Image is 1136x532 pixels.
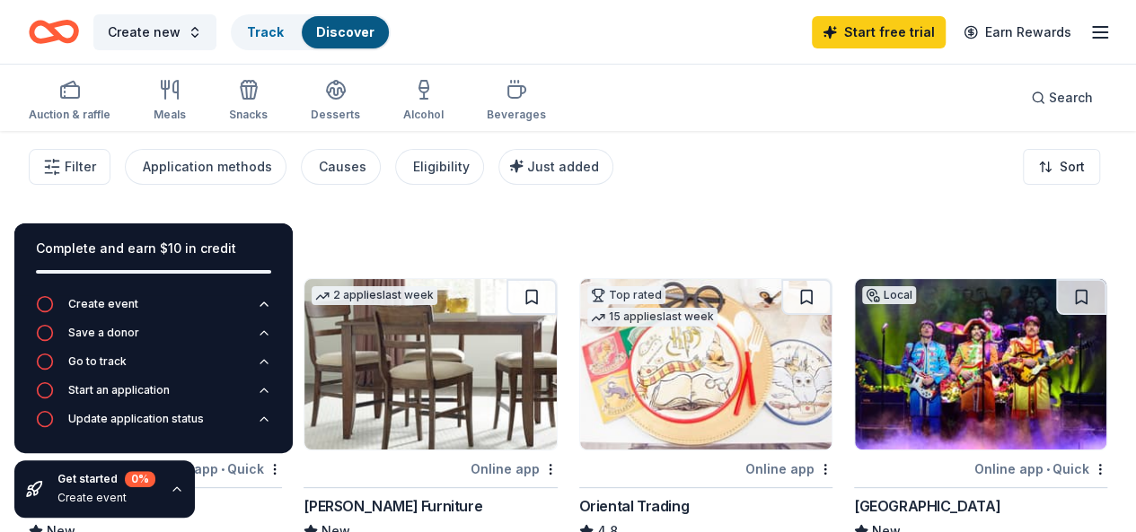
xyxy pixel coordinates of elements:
[229,72,268,131] button: Snacks
[395,149,484,185] button: Eligibility
[68,383,170,397] div: Start an application
[1023,149,1100,185] button: Sort
[36,295,271,324] button: Create event
[974,458,1107,480] div: Online app Quick
[527,159,599,174] span: Just added
[65,156,96,178] span: Filter
[36,381,271,410] button: Start an application
[57,491,155,505] div: Create event
[579,495,690,517] div: Oriental Trading
[953,16,1082,48] a: Earn Rewards
[587,308,718,327] div: 15 applies last week
[471,458,558,480] div: Online app
[1046,462,1050,476] span: •
[587,286,665,304] div: Top rated
[1060,156,1085,178] span: Sort
[68,412,204,426] div: Update application status
[854,495,1000,517] div: [GEOGRAPHIC_DATA]
[125,471,155,487] div: 0 %
[29,11,79,53] a: Home
[304,495,482,517] div: [PERSON_NAME] Furniture
[812,16,946,48] a: Start free trial
[36,353,271,381] button: Go to track
[319,156,366,178] div: Causes
[154,72,186,131] button: Meals
[312,286,437,305] div: 2 applies last week
[154,108,186,122] div: Meals
[745,458,832,480] div: Online app
[487,108,546,122] div: Beverages
[403,108,444,122] div: Alcohol
[304,279,556,449] img: Image for Jordan's Furniture
[29,72,110,131] button: Auction & raffle
[487,72,546,131] button: Beverages
[862,286,916,304] div: Local
[29,149,110,185] button: Filter
[36,238,271,259] div: Complete and earn $10 in credit
[580,279,832,449] img: Image for Oriental Trading
[413,156,470,178] div: Eligibility
[36,410,271,439] button: Update application status
[68,297,138,311] div: Create event
[498,149,613,185] button: Just added
[311,108,360,122] div: Desserts
[36,324,271,353] button: Save a donor
[311,72,360,131] button: Desserts
[93,14,216,50] button: Create new
[855,279,1106,449] img: Image for Palace Theater
[301,149,381,185] button: Causes
[68,354,127,369] div: Go to track
[231,14,391,50] button: TrackDiscover
[29,108,110,122] div: Auction & raffle
[143,156,272,178] div: Application methods
[1049,87,1093,109] span: Search
[316,24,374,39] a: Discover
[125,149,286,185] button: Application methods
[1017,80,1107,116] button: Search
[403,72,444,131] button: Alcohol
[229,108,268,122] div: Snacks
[247,24,284,39] a: Track
[68,326,139,340] div: Save a donor
[108,22,181,43] span: Create new
[57,471,155,487] div: Get started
